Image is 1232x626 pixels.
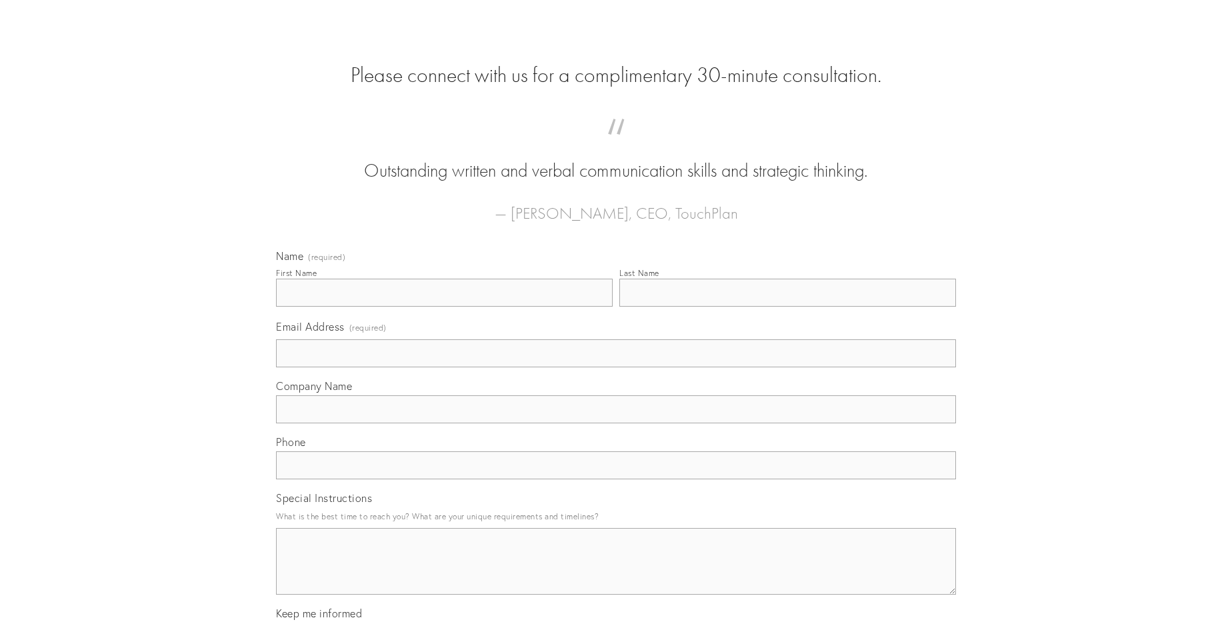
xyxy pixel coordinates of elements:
blockquote: Outstanding written and verbal communication skills and strategic thinking. [297,132,935,184]
div: Last Name [619,268,659,278]
span: Company Name [276,379,352,393]
span: Email Address [276,320,345,333]
p: What is the best time to reach you? What are your unique requirements and timelines? [276,507,956,525]
span: (required) [349,319,387,337]
span: “ [297,132,935,158]
span: Name [276,249,303,263]
div: First Name [276,268,317,278]
figcaption: — [PERSON_NAME], CEO, TouchPlan [297,184,935,227]
span: Phone [276,435,306,449]
span: Special Instructions [276,491,372,505]
span: Keep me informed [276,607,362,620]
h2: Please connect with us for a complimentary 30-minute consultation. [276,63,956,88]
span: (required) [308,253,345,261]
